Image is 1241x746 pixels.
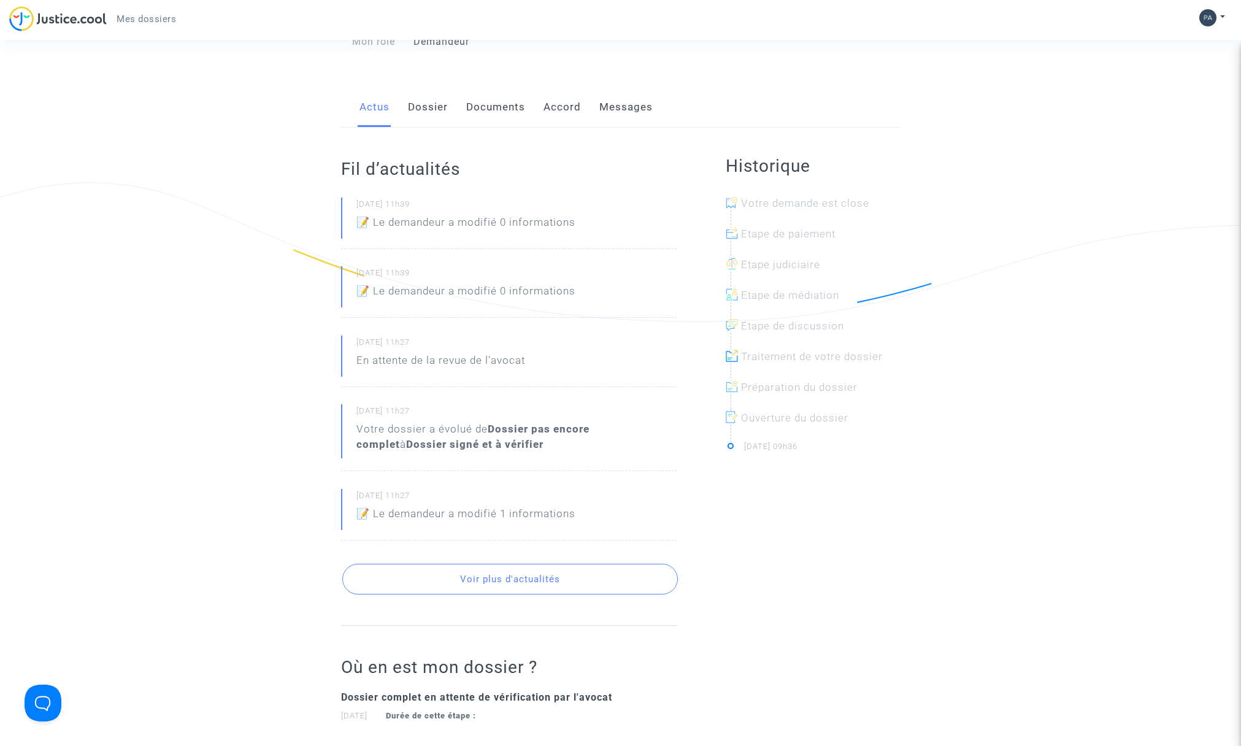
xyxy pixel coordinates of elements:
[356,337,677,353] small: [DATE] 11h27
[341,656,677,678] h2: Où en est mon dossier ?
[117,13,176,25] span: Mes dossiers
[356,283,575,305] p: 📝 Le demandeur a modifié 0 informations
[356,353,525,374] p: En attente de la revue de l'avocat
[741,197,869,209] span: Votre demande est close
[332,34,404,49] div: Mon rôle
[9,6,107,31] img: jc-logo.svg
[1199,9,1216,26] img: 70094d8604c59bed666544247a582dd0
[107,10,186,28] a: Mes dossiers
[356,490,677,506] small: [DATE] 11h27
[544,87,581,128] a: Accord
[342,564,678,594] button: Voir plus d'actualités
[341,711,476,720] small: [DATE]
[599,87,653,128] a: Messages
[466,87,525,128] a: Documents
[356,199,677,215] small: [DATE] 11h39
[359,87,390,128] a: Actus
[408,87,448,128] a: Dossier
[356,421,677,452] div: Votre dossier a évolué de à
[356,215,575,236] p: 📝 Le demandeur a modifié 0 informations
[406,438,544,450] b: Dossier signé et à vérifier
[341,690,677,705] div: Dossier complet en attente de vérification par l'avocat
[25,685,61,721] iframe: Help Scout Beacon - Open
[356,406,677,421] small: [DATE] 11h27
[726,155,900,177] h2: Historique
[404,34,621,49] div: Demandeur
[356,267,677,283] small: [DATE] 11h39
[386,711,476,720] strong: Durée de cette étape :
[341,158,677,180] h2: Fil d’actualités
[356,506,575,528] p: 📝 Le demandeur a modifié 1 informations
